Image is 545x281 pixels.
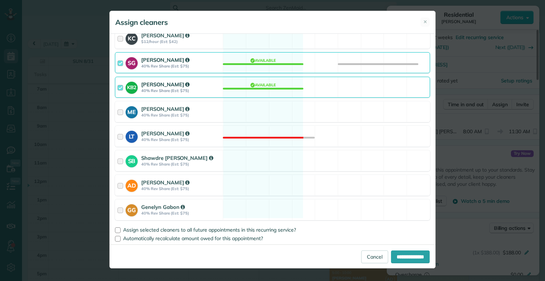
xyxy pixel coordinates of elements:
strong: SG [126,57,138,67]
strong: LT [126,131,138,141]
strong: 40% Rev Share (Est: $75) [141,162,221,167]
strong: SB [126,155,138,165]
span: Assign selected cleaners to all future appointments in this recurring service? [123,227,296,233]
strong: Genelyn Gabon [141,204,185,210]
h5: Assign cleaners [115,17,168,27]
strong: 40% Rev Share (Est: $75) [141,88,221,93]
strong: [PERSON_NAME] [141,81,189,88]
strong: ME [126,106,138,116]
strong: GG [126,204,138,214]
strong: KC [126,33,138,43]
strong: 40% Rev Share (Est: $75) [141,113,221,118]
strong: 40% Rev Share (Est: $75) [141,64,221,69]
strong: Shawdre [PERSON_NAME] [141,155,213,161]
strong: [PERSON_NAME] [141,106,189,112]
strong: [PERSON_NAME] [141,130,189,137]
strong: 40% Rev Share (Est: $75) [141,211,221,216]
strong: 40% Rev Share (Est: $75) [141,137,221,142]
strong: [PERSON_NAME] [141,32,189,39]
strong: [PERSON_NAME] [141,56,189,63]
strong: [PERSON_NAME] [141,179,189,186]
strong: $12/hour (Est: $42) [141,39,221,44]
span: ✕ [423,18,427,25]
strong: KB2 [126,82,138,91]
strong: AD [126,180,138,190]
a: Cancel [361,250,388,263]
strong: 40% Rev Share (Est: $75) [141,186,221,191]
span: Automatically recalculate amount owed for this appointment? [123,235,263,242]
